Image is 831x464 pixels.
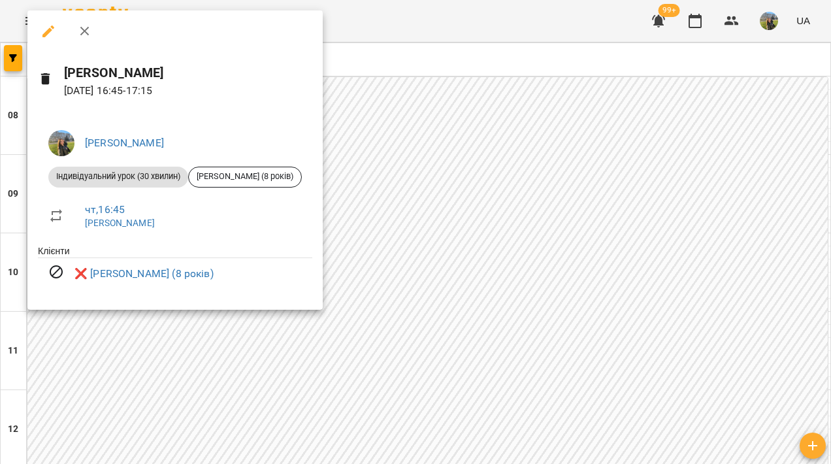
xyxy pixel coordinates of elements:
[48,130,74,156] img: f0a73d492ca27a49ee60cd4b40e07bce.jpeg
[85,137,164,149] a: [PERSON_NAME]
[189,171,301,182] span: [PERSON_NAME] (8 років)
[38,244,312,295] ul: Клієнти
[188,167,302,188] div: [PERSON_NAME] (8 років)
[85,203,125,216] a: чт , 16:45
[64,83,312,99] p: [DATE] 16:45 - 17:15
[48,171,188,182] span: Індивідуальний урок (30 хвилин)
[48,264,64,280] svg: Візит скасовано
[85,218,155,228] a: [PERSON_NAME]
[64,63,312,83] h6: [PERSON_NAME]
[74,266,214,282] a: ❌ [PERSON_NAME] (8 років)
